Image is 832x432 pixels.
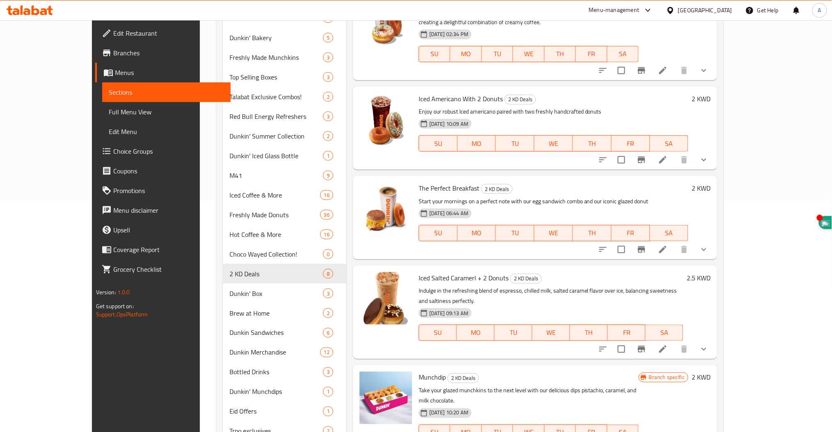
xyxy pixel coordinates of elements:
span: Dunkin' Box [229,289,323,298]
span: Upsell [113,225,225,235]
span: Top Selling Boxes [229,72,323,82]
a: Menu disclaimer [95,200,231,220]
span: 12 [321,349,333,357]
div: Hot Coffee & More16 [223,225,346,244]
button: Branch-specific-item [632,240,651,259]
div: items [323,328,333,338]
div: 2 KD Deals [510,274,542,284]
p: Indulge in the warmth of a classic latte paired with two freshly handcrafted donuts, creating a d... [419,7,639,27]
div: Talabat Exclusive Combos!2 [223,87,346,107]
span: FR [579,48,604,60]
span: Select to update [613,62,630,79]
div: [GEOGRAPHIC_DATA] [678,6,732,15]
div: items [320,348,333,357]
div: Bottled Drinks3 [223,362,346,382]
button: TU [495,325,532,341]
button: sort-choices [593,150,613,170]
div: Dunkin' Iced Glass Bottle1 [223,146,346,166]
div: M419 [223,166,346,185]
span: 2 [323,132,333,140]
button: TU [482,46,513,62]
span: TH [573,327,605,339]
div: items [320,190,333,200]
button: TH [573,135,612,152]
p: Enjoy our robust Iced americano paired with two freshly handcrafted donuts [419,107,688,117]
span: Freshly Made Donuts [229,210,320,220]
div: items [323,269,333,279]
span: 9 [323,172,333,180]
span: The Perfect Breakfast [419,182,479,194]
span: Menu disclaimer [113,205,225,215]
a: Edit menu item [658,245,668,255]
div: items [323,308,333,318]
h6: 2 KWD [692,182,711,194]
button: FR [612,135,650,152]
a: Menus [95,63,231,82]
span: Dunkin' Summer Collection [229,131,323,141]
button: delete [674,150,694,170]
div: Eid Offers [229,407,323,416]
span: TU [485,48,510,60]
span: [DATE] 10:09 AM [426,120,472,128]
a: Sections [102,82,231,102]
div: Hot Coffee & More [229,230,320,239]
span: SU [422,48,447,60]
button: MO [457,325,495,341]
span: Dunkin' Bakery [229,33,323,43]
span: 2 KD Deals [511,274,541,283]
span: MO [461,138,493,150]
button: SA [646,325,683,341]
span: FR [615,138,647,150]
span: TU [499,227,531,239]
a: Edit menu item [658,344,668,354]
div: Dunkin' Summer Collection2 [223,126,346,146]
button: WE [532,325,570,341]
span: 3 [323,368,333,376]
a: Support.OpsPlatform [96,309,148,320]
div: 2 KD Deals [504,95,536,105]
span: Coupons [113,166,225,176]
span: Edit Restaurant [113,28,225,38]
span: Select to update [613,151,630,168]
span: Bottled Drinks [229,367,323,377]
div: 2 KD Deals8 [223,264,346,284]
button: TU [496,225,534,241]
span: TU [499,138,531,150]
span: Choice Groups [113,146,225,156]
img: Munchdip [360,372,412,424]
span: Edit Menu [109,127,225,136]
span: FR [615,227,647,239]
span: Menus [115,68,225,77]
span: 0 [323,250,333,258]
div: items [320,210,333,220]
div: items [323,387,333,397]
div: 2 KD Deals [447,373,479,383]
svg: Show Choices [699,344,709,354]
div: items [323,407,333,416]
span: 2 KD Deals [448,374,479,383]
span: Dunkin' Munchdips [229,387,323,397]
div: M41 [229,171,323,180]
span: Dunkin Sandwiches [229,328,323,338]
button: show more [694,240,714,259]
span: 6 [323,329,333,337]
span: Coverage Report [113,245,225,255]
span: WE [536,327,567,339]
button: SU [419,135,458,152]
span: Choco Wayed Collection! [229,249,323,259]
button: SU [419,46,450,62]
button: show more [694,339,714,359]
span: Sections [109,87,225,97]
span: Branch specific [646,374,688,382]
span: Dunkin' Iced Glass Bottle [229,151,323,161]
span: Dunkin Merchandise [229,348,320,357]
div: 2 KD Deals [481,184,513,194]
div: Iced Coffee & More [229,190,320,200]
button: delete [674,339,694,359]
span: 3 [323,113,333,121]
